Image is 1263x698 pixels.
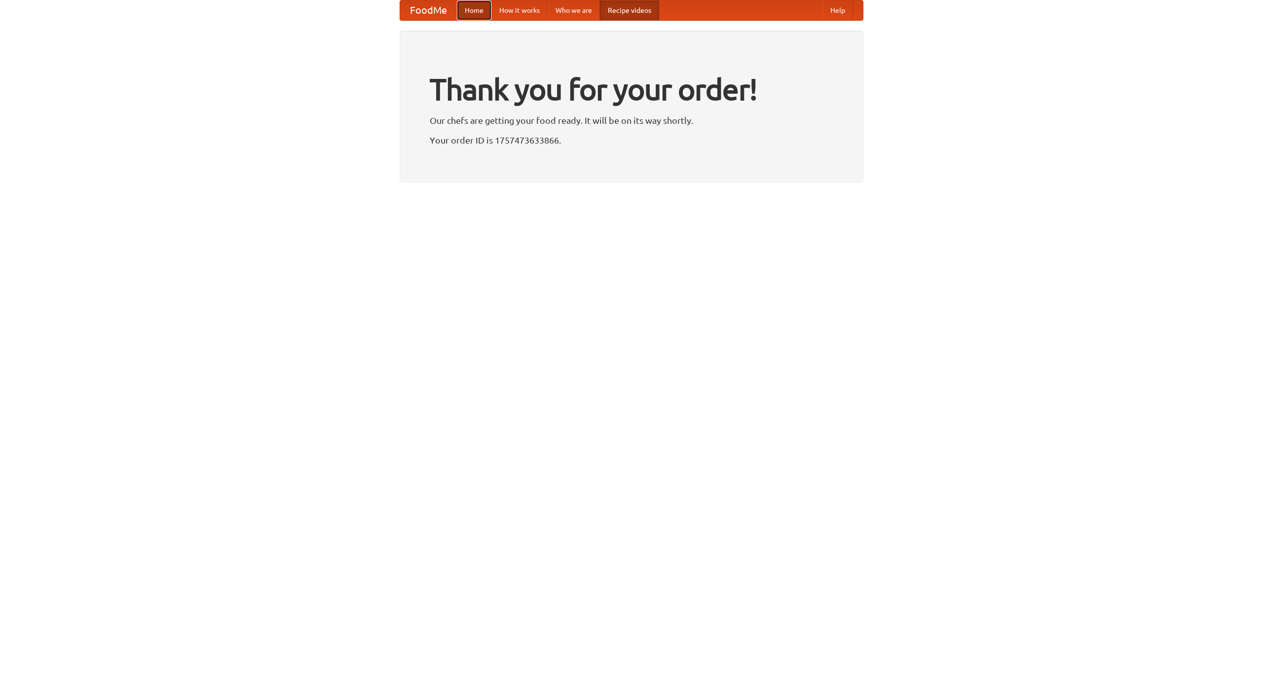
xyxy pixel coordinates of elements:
h1: Thank you for your order! [430,66,833,113]
a: Help [822,0,853,20]
a: Home [457,0,491,20]
a: Recipe videos [600,0,659,20]
p: Your order ID is 1757473633866. [430,133,833,147]
a: How it works [491,0,548,20]
a: Who we are [548,0,600,20]
a: FoodMe [400,0,457,20]
p: Our chefs are getting your food ready. It will be on its way shortly. [430,113,833,128]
